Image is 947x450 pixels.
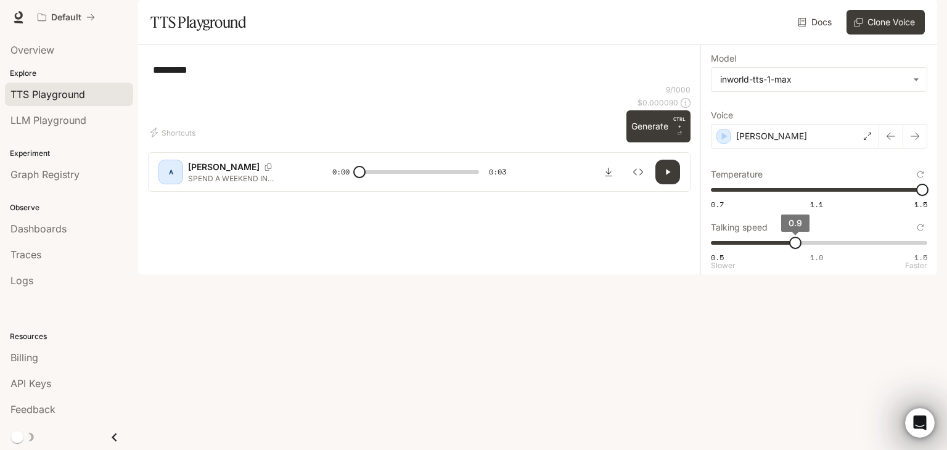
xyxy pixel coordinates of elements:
p: 9 / 1000 [666,84,691,95]
button: All workspaces [32,5,100,30]
a: Docs [795,10,837,35]
div: A [161,162,181,182]
p: [PERSON_NAME] [736,130,807,142]
span: 0.5 [711,252,724,263]
span: 0:00 [332,166,350,178]
iframe: Intercom live chat [905,408,935,438]
span: 0.9 [789,218,802,228]
p: Model [711,54,736,63]
p: Slower [711,262,736,269]
button: Download audio [596,160,621,184]
button: Shortcuts [148,123,200,142]
p: Temperature [711,170,763,179]
p: Faster [905,262,927,269]
p: CTRL + [673,115,686,130]
span: 0:03 [489,166,506,178]
button: Copy Voice ID [260,163,277,171]
p: SPEND A WEEKEND IN [GEOGRAPHIC_DATA] OR SPEND A WEEKEND ON A BEACH [188,173,303,184]
span: 0.7 [711,199,724,210]
button: GenerateCTRL +⏎ [626,110,691,142]
p: $ 0.000090 [637,97,678,108]
button: Inspect [626,160,650,184]
div: inworld-tts-1-max [711,68,927,91]
span: 1.0 [810,252,823,263]
p: Default [51,12,81,23]
button: Reset to default [914,168,927,181]
span: 1.5 [914,199,927,210]
p: Talking speed [711,223,768,232]
button: Clone Voice [847,10,925,35]
button: Reset to default [914,221,927,234]
div: inworld-tts-1-max [720,73,907,86]
p: [PERSON_NAME] [188,161,260,173]
span: 1.1 [810,199,823,210]
h1: TTS Playground [150,10,246,35]
p: ⏎ [673,115,686,137]
span: 1.5 [914,252,927,263]
p: Voice [711,111,733,120]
